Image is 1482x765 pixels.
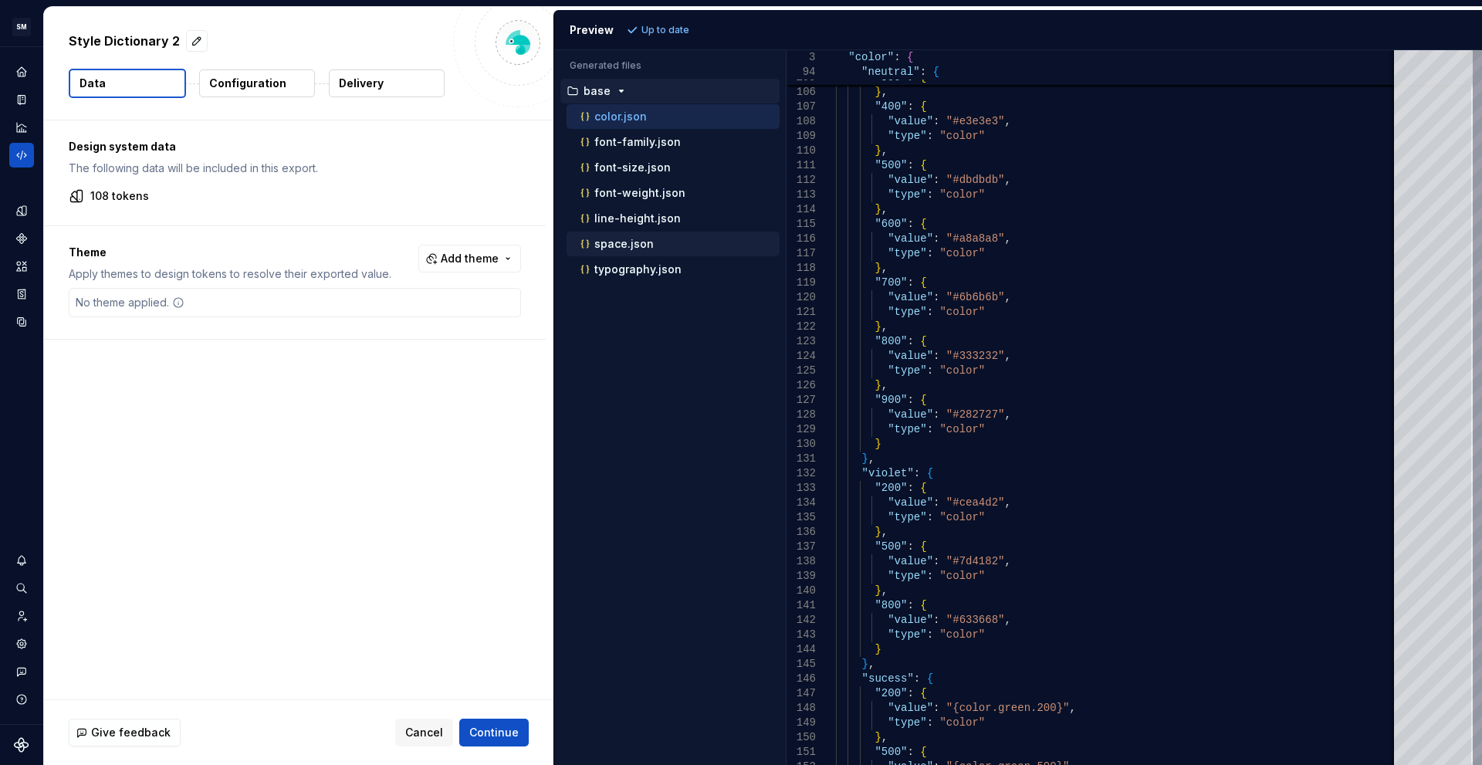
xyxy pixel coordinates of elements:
div: 127 [787,393,816,408]
button: Data [69,69,186,98]
div: 120 [787,290,816,305]
div: 112 [787,173,816,188]
div: 129 [787,422,816,437]
span: Give feedback [91,725,171,740]
span: "#333232" [946,350,1004,362]
span: , [881,320,887,333]
span: : [907,482,913,494]
span: } [875,320,881,333]
button: Notifications [9,548,34,573]
span: Cancel [405,725,443,740]
span: "type" [888,188,926,201]
span: "#282727" [946,408,1004,421]
span: , [881,731,887,743]
span: "color" [939,247,985,259]
span: : [907,335,913,347]
a: Design tokens [9,198,34,223]
div: 137 [787,540,816,554]
span: { [920,159,926,171]
span: "color" [939,364,985,377]
span: { [920,599,926,611]
div: 145 [787,657,816,672]
span: : [926,570,932,582]
div: 116 [787,232,816,246]
span: "color" [939,511,985,523]
button: Search ⌘K [9,576,34,601]
span: "500" [875,159,907,171]
span: "500" [875,540,907,553]
span: "sucess" [861,672,913,685]
span: , [881,379,887,391]
span: { [920,540,926,553]
button: font-size.json [567,159,780,176]
p: typography.json [594,263,682,276]
span: "value" [888,496,933,509]
span: "neutral" [861,66,920,78]
span: , [1004,174,1010,186]
span: "value" [888,614,933,626]
div: 107 [787,100,816,114]
p: line-height.json [594,212,681,225]
span: : [926,716,932,729]
p: font-weight.json [594,187,685,199]
div: 149 [787,716,816,730]
p: Data [80,76,106,91]
span: "value" [888,291,933,303]
span: { [920,276,926,289]
div: 109 [787,129,816,144]
span: "color" [939,423,985,435]
div: 139 [787,569,816,584]
button: Continue [459,719,529,746]
span: "color" [848,51,894,63]
a: Data sources [9,310,34,334]
span: , [881,144,887,157]
button: Contact support [9,659,34,684]
span: "#cea4d2" [946,496,1004,509]
span: } [875,379,881,391]
span: } [875,584,881,597]
span: , [881,526,887,538]
div: 106 [787,85,816,100]
div: 143 [787,628,816,642]
span: "#a8a8a8" [946,232,1004,245]
span: "#6b6b6b" [946,291,1004,303]
span: : [926,628,932,641]
span: : [907,276,913,289]
span: : [933,350,939,362]
span: } [875,731,881,743]
span: "value" [888,174,933,186]
span: "#633668" [946,614,1004,626]
div: SM [12,18,31,36]
span: : [933,496,939,509]
span: { [920,218,926,230]
span: : [907,159,913,171]
span: "value" [888,702,933,714]
span: : [933,291,939,303]
div: 146 [787,672,816,686]
span: : [907,540,913,553]
button: color.json [567,108,780,125]
div: 135 [787,510,816,525]
a: Settings [9,631,34,656]
span: "type" [888,570,926,582]
span: { [926,672,932,685]
div: 117 [787,246,816,261]
span: "600" [875,218,907,230]
div: Documentation [9,87,34,112]
div: 128 [787,408,816,422]
div: 126 [787,378,816,393]
a: Analytics [9,115,34,140]
span: "500" [875,746,907,758]
span: , [1069,702,1075,714]
div: 114 [787,202,816,217]
span: { [920,100,926,113]
button: font-family.json [567,134,780,151]
span: { [920,394,926,406]
div: 144 [787,642,816,657]
span: } [875,86,881,98]
div: Home [9,59,34,84]
span: "type" [888,716,926,729]
span: , [1004,350,1010,362]
span: : [926,511,932,523]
